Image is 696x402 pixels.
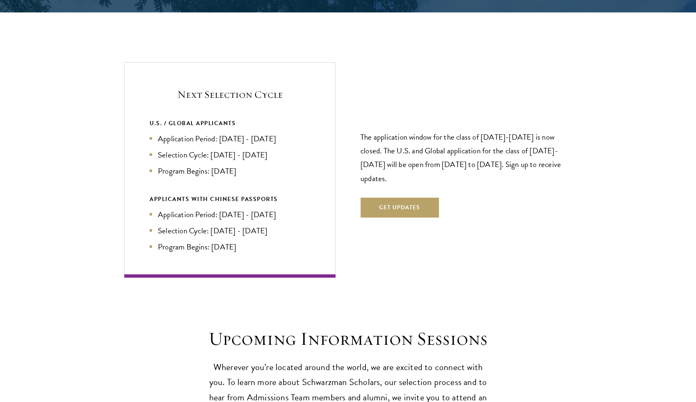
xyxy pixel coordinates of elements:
h2: Upcoming Information Sessions [205,327,491,351]
button: Get Updates [360,198,439,218]
p: The application window for the class of [DATE]-[DATE] is now closed. The U.S. and Global applicat... [360,130,572,185]
li: Program Begins: [DATE] [150,241,310,253]
li: Selection Cycle: [DATE] - [DATE] [150,149,310,161]
h5: Next Selection Cycle [150,87,310,102]
li: Application Period: [DATE] - [DATE] [150,133,310,145]
li: Program Begins: [DATE] [150,165,310,177]
div: U.S. / GLOBAL APPLICANTS [150,118,310,128]
div: APPLICANTS WITH CHINESE PASSPORTS [150,194,310,204]
li: Application Period: [DATE] - [DATE] [150,208,310,220]
li: Selection Cycle: [DATE] - [DATE] [150,225,310,237]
